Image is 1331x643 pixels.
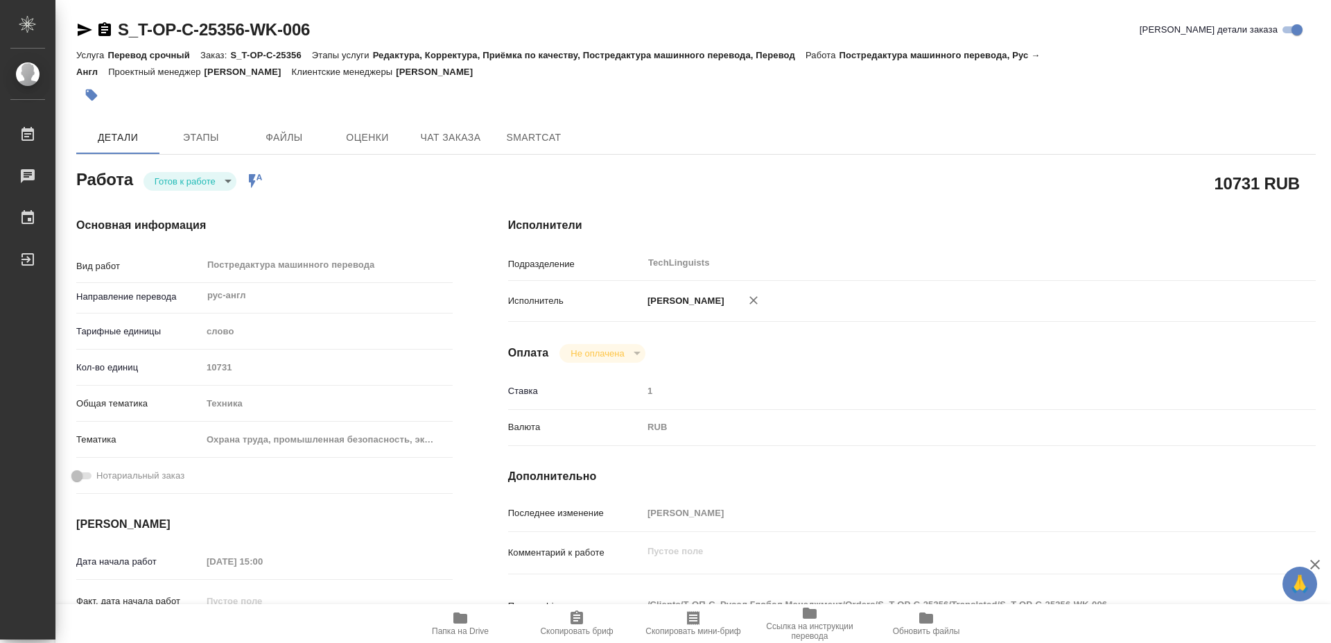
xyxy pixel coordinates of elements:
[96,469,184,483] span: Нотариальный заказ
[1140,23,1278,37] span: [PERSON_NAME] детали заказа
[868,604,984,643] button: Обновить файлы
[202,320,453,343] div: слово
[76,433,202,447] p: Тематика
[76,217,453,234] h4: Основная информация
[76,397,202,411] p: Общая тематика
[508,257,643,271] p: Подразделение
[168,129,234,146] span: Этапы
[508,599,643,613] p: Путь на drive
[501,129,567,146] span: SmartCat
[76,325,202,338] p: Тарифные единицы
[643,415,1249,439] div: RUB
[76,594,202,608] p: Факт. дата начала работ
[402,604,519,643] button: Папка на Drive
[96,22,113,38] button: Скопировать ссылку
[432,626,489,636] span: Папка на Drive
[76,361,202,375] p: Кол-во единиц
[806,50,840,60] p: Работа
[566,348,628,359] button: Не оплачена
[635,604,751,643] button: Скопировать мини-бриф
[643,294,724,308] p: [PERSON_NAME]
[292,67,397,77] p: Клиентские менеджеры
[1282,567,1317,601] button: 🙏
[540,626,613,636] span: Скопировать бриф
[519,604,635,643] button: Скопировать бриф
[76,22,93,38] button: Скопировать ссылку для ЯМессенджера
[645,626,740,636] span: Скопировать мини-бриф
[202,392,453,415] div: Техника
[738,285,769,316] button: Удалить исполнителя
[118,20,310,39] a: S_T-OP-C-25356-WK-006
[508,420,643,434] p: Валюта
[417,129,484,146] span: Чат заказа
[76,259,202,273] p: Вид работ
[760,621,860,641] span: Ссылка на инструкции перевода
[508,345,549,361] h4: Оплата
[76,555,202,569] p: Дата начала работ
[508,384,643,398] p: Ставка
[1214,171,1300,195] h2: 10731 RUB
[508,217,1316,234] h4: Исполнители
[312,50,373,60] p: Этапы услуги
[143,172,236,191] div: Готов к работе
[202,591,323,611] input: Пустое поле
[85,129,151,146] span: Детали
[230,50,311,60] p: S_T-OP-C-25356
[508,506,643,520] p: Последнее изменение
[334,129,401,146] span: Оценки
[76,516,453,533] h4: [PERSON_NAME]
[76,166,133,191] h2: Работа
[396,67,483,77] p: [PERSON_NAME]
[107,50,200,60] p: Перевод срочный
[76,50,107,60] p: Услуга
[643,593,1249,617] textarea: /Clients/Т-ОП-С_Русал Глобал Менеджмент/Orders/S_T-OP-C-25356/Translated/S_T-OP-C-25356-WK-006
[150,175,220,187] button: Готов к работе
[508,294,643,308] p: Исполнитель
[559,344,645,363] div: Готов к работе
[751,604,868,643] button: Ссылка на инструкции перевода
[643,381,1249,401] input: Пустое поле
[108,67,204,77] p: Проектный менеджер
[508,546,643,560] p: Комментарий к работе
[1288,569,1312,599] span: 🙏
[200,50,230,60] p: Заказ:
[76,80,107,110] button: Добавить тэг
[251,129,317,146] span: Файлы
[205,67,292,77] p: [PERSON_NAME]
[373,50,806,60] p: Редактура, Корректура, Приёмка по качеству, Постредактура машинного перевода, Перевод
[643,503,1249,523] input: Пустое поле
[76,290,202,304] p: Направление перевода
[202,428,453,452] div: Охрана труда, промышленная безопасность, экология и стандартизация
[202,551,323,572] input: Пустое поле
[202,357,453,377] input: Пустое поле
[893,626,960,636] span: Обновить файлы
[508,468,1316,485] h4: Дополнительно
